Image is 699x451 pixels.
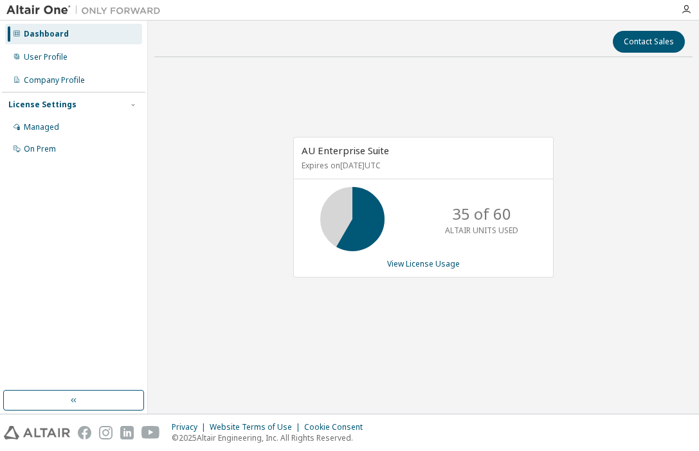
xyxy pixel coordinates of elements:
p: ALTAIR UNITS USED [445,225,518,236]
div: On Prem [24,144,56,154]
div: Managed [24,122,59,132]
img: altair_logo.svg [4,426,70,439]
a: View License Usage [387,258,460,269]
img: Altair One [6,4,167,17]
img: youtube.svg [141,426,160,439]
img: facebook.svg [78,426,91,439]
p: 35 of 60 [452,203,511,225]
div: Cookie Consent [304,422,370,432]
img: linkedin.svg [120,426,134,439]
div: License Settings [8,100,77,110]
div: Dashboard [24,29,69,39]
div: User Profile [24,52,68,62]
p: © 2025 Altair Engineering, Inc. All Rights Reserved. [172,432,370,443]
img: instagram.svg [99,426,113,439]
span: AU Enterprise Suite [302,144,389,157]
button: Contact Sales [613,31,685,53]
div: Privacy [172,422,210,432]
p: Expires on [DATE] UTC [302,160,542,171]
div: Website Terms of Use [210,422,304,432]
div: Company Profile [24,75,85,85]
